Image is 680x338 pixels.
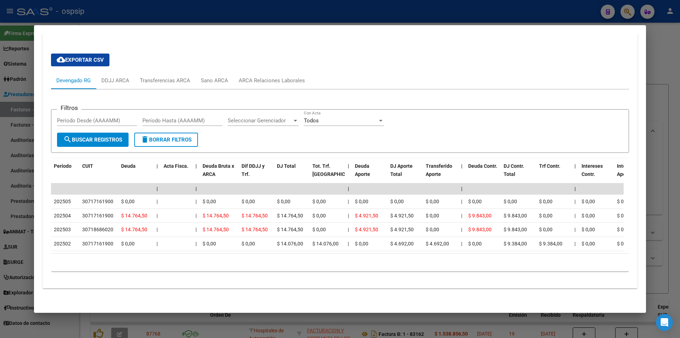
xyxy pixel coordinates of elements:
[54,213,71,218] span: 202504
[195,163,197,169] span: |
[461,213,462,218] span: |
[195,213,197,218] span: |
[54,241,71,246] span: 202502
[157,186,158,192] span: |
[461,163,463,169] span: |
[121,199,135,204] span: $ 0,00
[239,77,305,84] div: ARCA Relaciones Laborales
[539,213,552,218] span: $ 0,00
[468,227,492,232] span: $ 9.843,00
[352,159,387,190] datatable-header-cell: Deuda Aporte
[348,213,349,218] span: |
[203,241,216,246] span: $ 0,00
[390,199,404,204] span: $ 0,00
[656,314,673,331] div: Open Intercom Messenger
[157,199,158,204] span: |
[141,137,192,143] span: Borrar Filtros
[164,163,188,169] span: Acta Fisca.
[203,213,229,218] span: $ 14.764,50
[504,163,524,177] span: DJ Contr. Total
[82,226,113,234] div: 30718686020
[203,227,229,232] span: $ 14.764,50
[582,213,595,218] span: $ 0,00
[426,199,439,204] span: $ 0,00
[82,163,93,169] span: CUIT
[203,199,216,204] span: $ 0,00
[195,186,197,192] span: |
[141,135,149,144] mat-icon: delete
[348,199,349,204] span: |
[101,77,129,84] div: DDJJ ARCA
[423,159,458,190] datatable-header-cell: Transferido Aporte
[157,227,158,232] span: |
[426,241,449,246] span: $ 4.692,00
[121,227,147,232] span: $ 14.764,50
[461,186,463,192] span: |
[239,159,274,190] datatable-header-cell: Dif DDJJ y Trf.
[277,213,303,218] span: $ 14.764,50
[121,213,147,218] span: $ 14.764,50
[574,163,576,169] span: |
[274,159,310,190] datatable-header-cell: DJ Total
[118,159,154,190] datatable-header-cell: Deuda
[228,117,292,124] span: Seleccionar Gerenciador
[242,163,265,177] span: Dif DDJJ y Trf.
[461,241,462,246] span: |
[42,37,637,288] div: Aportes y Contribuciones del Afiliado: 20226511459
[355,163,370,177] span: Deuda Aporte
[195,241,197,246] span: |
[355,227,378,232] span: $ 4.921,50
[387,159,423,190] datatable-header-cell: DJ Aporte Total
[312,199,326,204] span: $ 0,00
[63,137,122,143] span: Buscar Registros
[574,241,576,246] span: |
[157,163,158,169] span: |
[277,241,303,246] span: $ 14.076,00
[121,163,136,169] span: Deuda
[195,227,197,232] span: |
[195,199,197,204] span: |
[79,159,118,190] datatable-header-cell: CUIT
[617,241,630,246] span: $ 0,00
[582,241,595,246] span: $ 0,00
[51,54,109,66] button: Exportar CSV
[574,227,576,232] span: |
[426,163,452,177] span: Transferido Aporte
[277,199,290,204] span: $ 0,00
[134,133,198,147] button: Borrar Filtros
[390,227,414,232] span: $ 4.921,50
[504,199,517,204] span: $ 0,00
[468,241,482,246] span: $ 0,00
[539,241,562,246] span: $ 9.384,00
[458,159,465,190] datatable-header-cell: |
[617,163,638,177] span: Intereses Aporte
[468,163,497,169] span: Deuda Contr.
[57,55,65,64] mat-icon: cloud_download
[201,77,228,84] div: Sano ARCA
[157,213,158,218] span: |
[461,199,462,204] span: |
[82,212,113,220] div: 30717161900
[504,241,527,246] span: $ 9.384,00
[312,227,326,232] span: $ 0,00
[242,227,268,232] span: $ 14.764,50
[51,159,79,190] datatable-header-cell: Período
[468,199,482,204] span: $ 0,00
[426,227,439,232] span: $ 0,00
[63,135,72,144] mat-icon: search
[345,159,352,190] datatable-header-cell: |
[348,186,349,192] span: |
[242,213,268,218] span: $ 14.764,50
[539,227,552,232] span: $ 0,00
[617,213,630,218] span: $ 0,00
[157,241,158,246] span: |
[56,77,91,84] div: Devengado RG
[203,163,234,177] span: Deuda Bruta x ARCA
[501,159,536,190] datatable-header-cell: DJ Contr. Total
[582,163,603,177] span: Intereses Contr.
[355,241,368,246] span: $ 0,00
[57,104,81,112] h3: Filtros
[617,199,630,204] span: $ 0,00
[539,163,560,169] span: Trf Contr.
[536,159,572,190] datatable-header-cell: Trf Contr.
